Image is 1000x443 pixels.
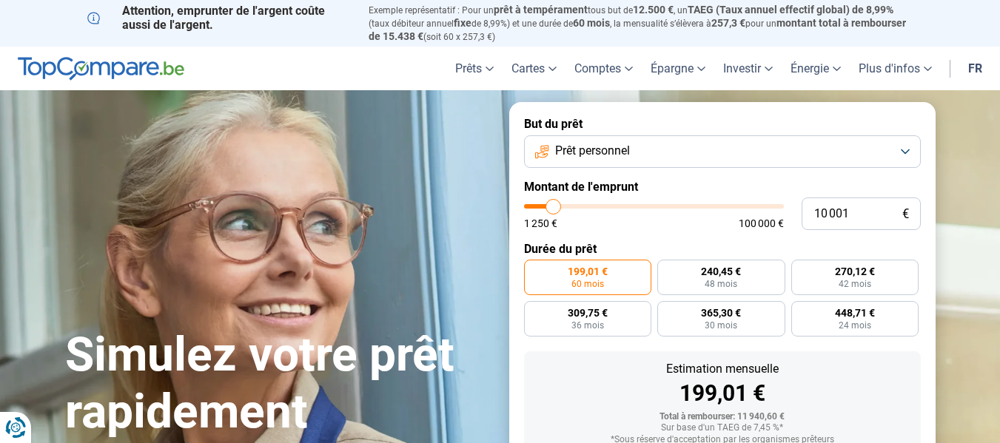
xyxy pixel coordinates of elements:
span: 48 mois [705,280,737,288]
span: 270,12 € [835,266,875,277]
span: € [902,208,909,220]
span: 42 mois [839,280,871,288]
a: Cartes [503,47,566,90]
span: 60 mois [573,17,610,29]
button: Prêt personnel [524,135,921,168]
span: 36 mois [571,321,604,330]
span: fixe [454,17,472,29]
span: 199,01 € [568,266,608,277]
span: TAEG (Taux annuel effectif global) de 8,99% [688,4,893,16]
span: 24 mois [839,321,871,330]
div: 199,01 € [536,382,909,405]
span: prêt à tempérament [494,4,588,16]
div: Estimation mensuelle [536,363,909,375]
p: Exemple représentatif : Pour un tous but de , un (taux débiteur annuel de 8,99%) et une durée de ... [369,4,913,43]
a: Prêts [446,47,503,90]
a: Comptes [566,47,642,90]
div: Sur base d'un TAEG de 7,45 %* [536,423,909,433]
label: Durée du prêt [524,242,921,256]
span: 257,3 € [711,17,745,29]
a: Énergie [782,47,850,90]
span: 60 mois [571,280,604,288]
span: 448,71 € [835,308,875,318]
span: montant total à rembourser de 15.438 € [369,17,906,42]
span: 30 mois [705,321,737,330]
a: Investir [714,47,782,90]
img: TopCompare [18,57,184,81]
p: Attention, emprunter de l'argent coûte aussi de l'argent. [87,4,351,32]
span: 1 250 € [524,218,557,229]
label: Montant de l'emprunt [524,180,921,194]
span: 100 000 € [739,218,784,229]
span: Prêt personnel [555,143,630,159]
div: Total à rembourser: 11 940,60 € [536,412,909,422]
span: 365,30 € [701,308,741,318]
a: fr [959,47,991,90]
span: 240,45 € [701,266,741,277]
span: 309,75 € [568,308,608,318]
label: But du prêt [524,117,921,131]
a: Épargne [642,47,714,90]
a: Plus d'infos [850,47,941,90]
h1: Simulez votre prêt rapidement [65,327,491,441]
span: 12.500 € [633,4,674,16]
